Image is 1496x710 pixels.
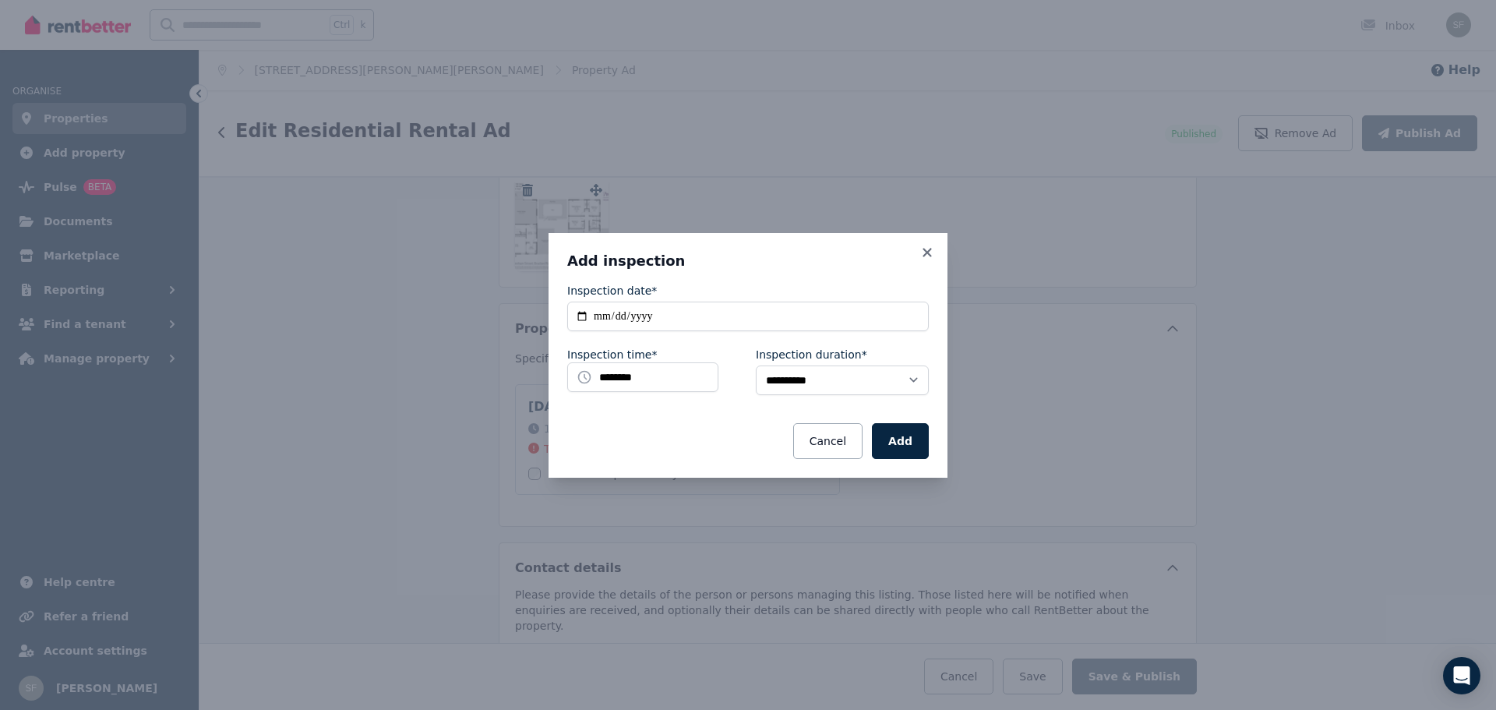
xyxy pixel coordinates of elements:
button: Cancel [793,423,863,459]
label: Inspection duration* [756,347,867,362]
h3: Add inspection [567,252,929,270]
label: Inspection time* [567,347,657,362]
button: Add [872,423,929,459]
div: Open Intercom Messenger [1443,657,1480,694]
label: Inspection date* [567,283,657,298]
